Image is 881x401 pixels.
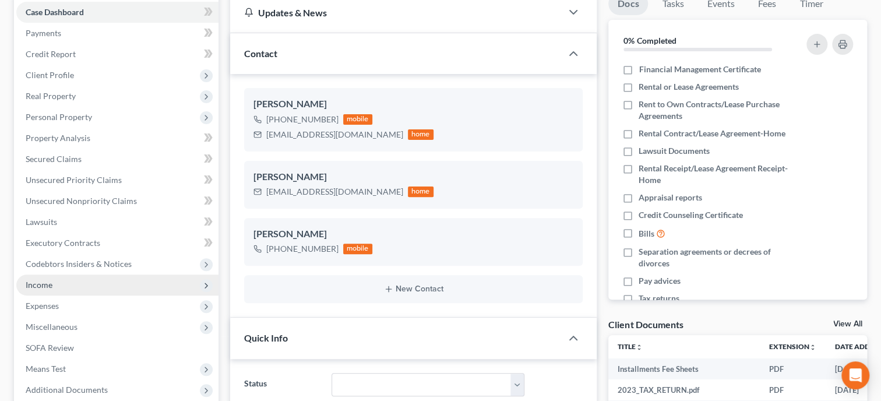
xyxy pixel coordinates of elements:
[16,170,219,191] a: Unsecured Priority Claims
[16,128,219,149] a: Property Analysis
[26,364,66,374] span: Means Test
[26,196,137,206] span: Unsecured Nonpriority Claims
[16,44,219,65] a: Credit Report
[253,170,573,184] div: [PERSON_NAME]
[26,175,122,185] span: Unsecured Priority Claims
[608,358,760,379] td: Installments Fee Sheets
[760,358,826,379] td: PDF
[623,36,676,45] strong: 0% Completed
[639,293,679,304] span: Tax returns
[244,332,288,343] span: Quick Info
[26,322,77,332] span: Miscellaneous
[26,238,100,248] span: Executory Contracts
[26,343,74,353] span: SOFA Review
[26,385,108,395] span: Additional Documents
[16,233,219,254] a: Executory Contracts
[26,70,74,80] span: Client Profile
[16,149,219,170] a: Secured Claims
[639,228,654,240] span: Bills
[636,344,643,351] i: unfold_more
[639,64,760,75] span: Financial Management Certificate
[26,7,84,17] span: Case Dashboard
[639,128,785,139] span: Rental Contract/Lease Agreement-Home
[639,145,710,157] span: Lawsuit Documents
[408,129,434,140] div: home
[244,6,548,19] div: Updates & News
[26,154,82,164] span: Secured Claims
[244,48,277,59] span: Contact
[16,212,219,233] a: Lawsuits
[639,99,792,122] span: Rent to Own Contracts/Lease Purchase Agreements
[639,246,792,269] span: Separation agreements or decrees of divorces
[760,379,826,400] td: PDF
[639,192,702,203] span: Appraisal reports
[639,209,743,221] span: Credit Counseling Certificate
[253,227,573,241] div: [PERSON_NAME]
[253,284,573,294] button: New Contact
[26,112,92,122] span: Personal Property
[16,2,219,23] a: Case Dashboard
[408,187,434,197] div: home
[26,259,132,269] span: Codebtors Insiders & Notices
[26,280,52,290] span: Income
[266,114,339,125] div: [PHONE_NUMBER]
[26,91,76,101] span: Real Property
[608,318,683,330] div: Client Documents
[16,337,219,358] a: SOFA Review
[343,244,372,254] div: mobile
[809,344,816,351] i: unfold_more
[266,243,339,255] div: [PHONE_NUMBER]
[16,191,219,212] a: Unsecured Nonpriority Claims
[238,373,326,396] label: Status
[26,49,76,59] span: Credit Report
[26,301,59,311] span: Expenses
[639,275,681,287] span: Pay advices
[608,379,760,400] td: 2023_TAX_RETURN.pdf
[639,81,739,93] span: Rental or Lease Agreements
[343,114,372,125] div: mobile
[16,23,219,44] a: Payments
[253,97,573,111] div: [PERSON_NAME]
[26,133,90,143] span: Property Analysis
[26,28,61,38] span: Payments
[833,320,862,328] a: View All
[266,129,403,140] div: [EMAIL_ADDRESS][DOMAIN_NAME]
[26,217,57,227] span: Lawsuits
[618,342,643,351] a: Titleunfold_more
[841,361,869,389] div: Open Intercom Messenger
[769,342,816,351] a: Extensionunfold_more
[266,186,403,198] div: [EMAIL_ADDRESS][DOMAIN_NAME]
[639,163,792,186] span: Rental Receipt/Lease Agreement Receipt-Home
